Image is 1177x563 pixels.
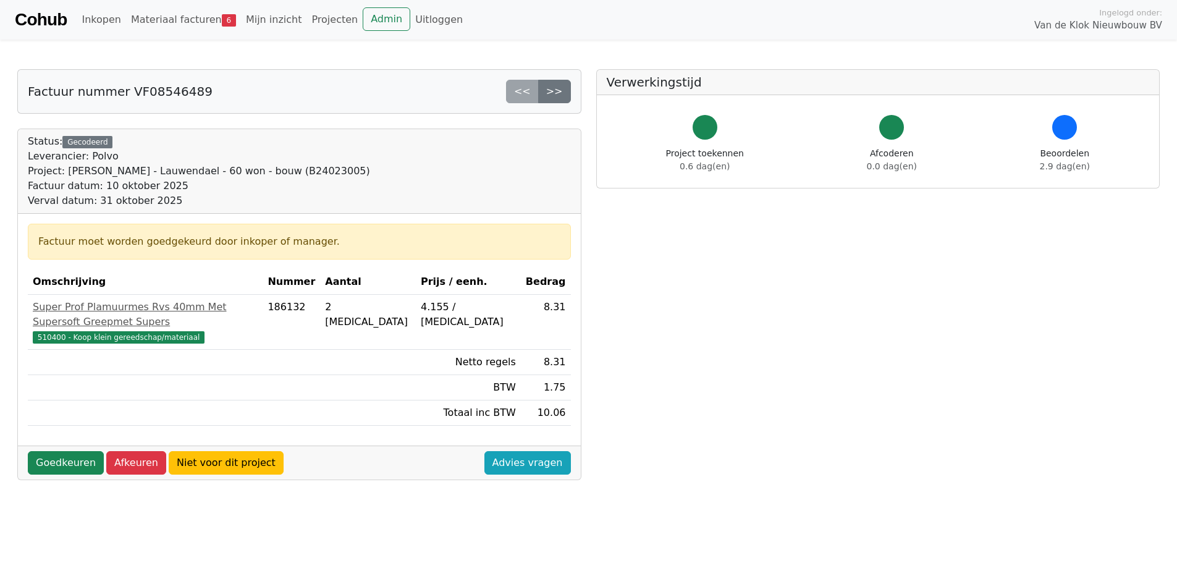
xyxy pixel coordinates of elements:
div: Status: [28,134,370,208]
span: Van de Klok Nieuwbouw BV [1034,19,1162,33]
a: >> [538,80,571,103]
div: 2 [MEDICAL_DATA] [325,300,411,329]
span: 2.9 dag(en) [1040,161,1090,171]
span: 510400 - Koop klein gereedschap/materiaal [33,331,205,344]
div: 4.155 / [MEDICAL_DATA] [421,300,516,329]
span: Ingelogd onder: [1099,7,1162,19]
a: Mijn inzicht [241,7,307,32]
div: Verval datum: 31 oktober 2025 [28,193,370,208]
div: Super Prof Plamuurmes Rvs 40mm Met Supersoft Greepmet Supers [33,300,258,329]
td: BTW [416,375,521,400]
a: Admin [363,7,410,31]
a: Afkeuren [106,451,166,475]
td: Totaal inc BTW [416,400,521,426]
div: Project toekennen [666,147,744,173]
a: Super Prof Plamuurmes Rvs 40mm Met Supersoft Greepmet Supers510400 - Koop klein gereedschap/mater... [33,300,258,344]
th: Aantal [320,269,416,295]
th: Bedrag [521,269,571,295]
td: 1.75 [521,375,571,400]
span: 6 [222,14,236,27]
a: Materiaal facturen6 [126,7,241,32]
span: 0.6 dag(en) [680,161,730,171]
td: 8.31 [521,295,571,350]
div: Gecodeerd [62,136,112,148]
td: 186132 [263,295,320,350]
a: Niet voor dit project [169,451,284,475]
th: Omschrijving [28,269,263,295]
a: Inkopen [77,7,125,32]
td: 10.06 [521,400,571,426]
a: Advies vragen [484,451,571,475]
div: Afcoderen [867,147,917,173]
td: 8.31 [521,350,571,375]
div: Factuur moet worden goedgekeurd door inkoper of manager. [38,234,560,249]
a: Cohub [15,5,67,35]
span: 0.0 dag(en) [867,161,917,171]
div: Factuur datum: 10 oktober 2025 [28,179,370,193]
h5: Verwerkingstijd [607,75,1150,90]
th: Prijs / eenh. [416,269,521,295]
div: Project: [PERSON_NAME] - Lauwendael - 60 won - bouw (B24023005) [28,164,370,179]
h5: Factuur nummer VF08546489 [28,84,213,99]
td: Netto regels [416,350,521,375]
div: Leverancier: Polvo [28,149,370,164]
a: Goedkeuren [28,451,104,475]
a: Projecten [306,7,363,32]
th: Nummer [263,269,320,295]
a: Uitloggen [410,7,468,32]
div: Beoordelen [1040,147,1090,173]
